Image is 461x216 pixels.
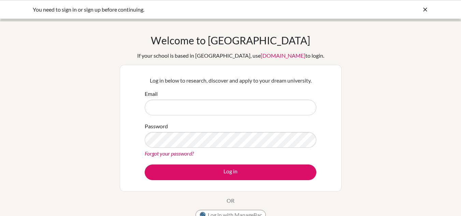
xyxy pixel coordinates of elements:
[227,197,234,205] p: OR
[261,52,305,59] a: [DOMAIN_NAME]
[145,90,158,98] label: Email
[145,76,316,85] p: Log in below to research, discover and apply to your dream university.
[151,34,310,46] h1: Welcome to [GEOGRAPHIC_DATA]
[33,5,326,14] div: You need to sign in or sign up before continuing.
[145,122,168,130] label: Password
[137,52,324,60] div: If your school is based in [GEOGRAPHIC_DATA], use to login.
[145,164,316,180] button: Log in
[145,150,194,157] a: Forgot your password?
